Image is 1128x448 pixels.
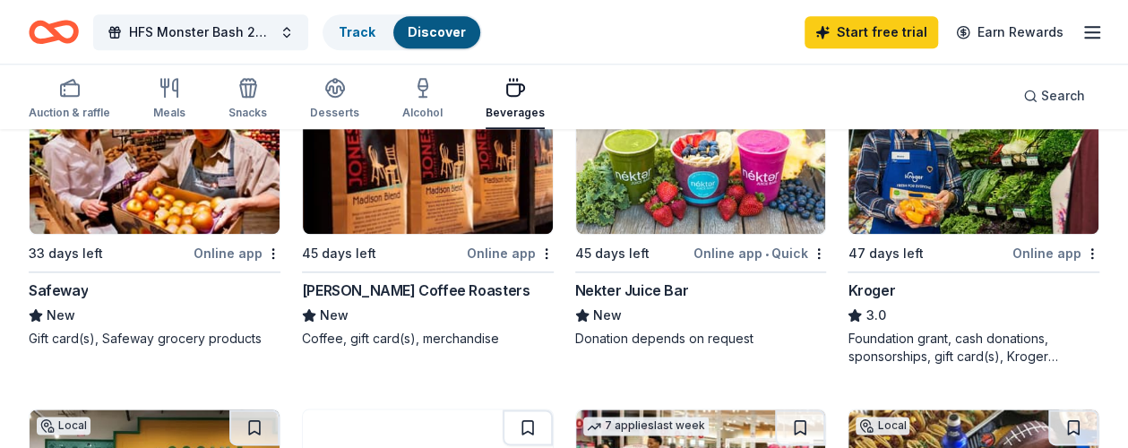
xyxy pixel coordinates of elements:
[467,242,554,264] div: Online app
[29,11,79,53] a: Home
[303,64,553,234] img: Image for Jones Coffee Roasters
[29,63,280,348] a: Image for Safeway4 applieslast week33 days leftOnline appSafewayNewGift card(s), Safeway grocery ...
[848,64,1098,234] img: Image for Kroger
[29,70,110,129] button: Auction & raffle
[1009,78,1099,114] button: Search
[47,305,75,326] span: New
[153,106,185,120] div: Meals
[302,63,554,348] a: Image for Jones Coffee RoastersLocal45 days leftOnline app[PERSON_NAME] Coffee RoastersNewCoffee,...
[848,280,895,301] div: Kroger
[575,330,827,348] div: Donation depends on request
[310,70,359,129] button: Desserts
[693,242,826,264] div: Online app Quick
[30,64,280,234] img: Image for Safeway
[765,246,769,261] span: •
[228,70,267,129] button: Snacks
[29,106,110,120] div: Auction & raffle
[302,330,554,348] div: Coffee, gift card(s), merchandise
[865,305,885,326] span: 3.0
[486,106,545,120] div: Beverages
[194,242,280,264] div: Online app
[575,280,689,301] div: Nekter Juice Bar
[848,243,923,264] div: 47 days left
[302,280,530,301] div: [PERSON_NAME] Coffee Roasters
[93,14,308,50] button: HFS Monster Bash 2025
[575,243,650,264] div: 45 days left
[129,22,272,43] span: HFS Monster Bash 2025
[310,106,359,120] div: Desserts
[848,63,1099,366] a: Image for Kroger47 days leftOnline appKroger3.0Foundation grant, cash donations, sponsorships, gi...
[339,24,375,39] a: Track
[945,16,1074,48] a: Earn Rewards
[320,305,349,326] span: New
[302,243,376,264] div: 45 days left
[593,305,622,326] span: New
[575,63,827,348] a: Image for Nekter Juice Bar4 applieslast week45 days leftOnline app•QuickNekter Juice BarNewDonati...
[805,16,938,48] a: Start free trial
[37,417,90,435] div: Local
[402,70,443,129] button: Alcohol
[323,14,482,50] button: TrackDiscover
[856,417,909,435] div: Local
[1041,85,1085,107] span: Search
[1012,242,1099,264] div: Online app
[583,417,709,435] div: 7 applies last week
[486,70,545,129] button: Beverages
[848,330,1099,366] div: Foundation grant, cash donations, sponsorships, gift card(s), Kroger products
[228,106,267,120] div: Snacks
[29,243,103,264] div: 33 days left
[408,24,466,39] a: Discover
[402,106,443,120] div: Alcohol
[29,280,88,301] div: Safeway
[576,64,826,234] img: Image for Nekter Juice Bar
[29,330,280,348] div: Gift card(s), Safeway grocery products
[153,70,185,129] button: Meals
